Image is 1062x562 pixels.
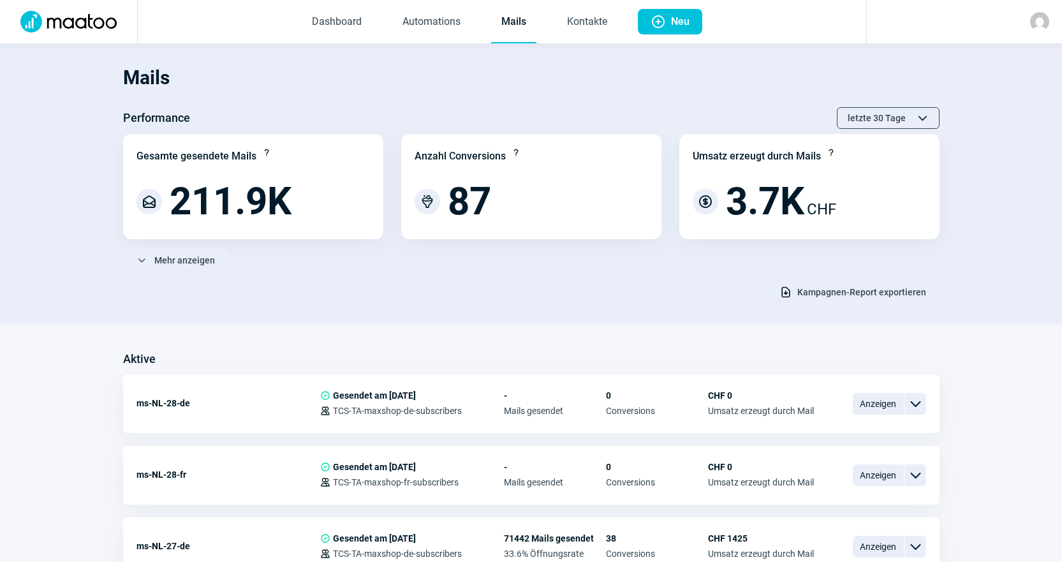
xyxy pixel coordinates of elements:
span: 38 [606,533,708,544]
span: letzte 30 Tage [848,108,906,128]
span: CHF 0 [708,462,814,472]
span: 0 [606,390,708,401]
span: 71442 Mails gesendet [504,533,606,544]
span: 0 [606,462,708,472]
a: Dashboard [302,1,372,43]
span: Anzeigen [853,464,904,486]
span: 211.9K [170,182,291,221]
span: CHF 1425 [708,533,814,544]
span: Conversions [606,549,708,559]
span: 3.7K [726,182,804,221]
span: Umsatz erzeugt durch Mail [708,549,814,559]
span: Conversions [606,477,708,487]
span: TCS-TA-maxshop-fr-subscribers [333,477,459,487]
span: Umsatz erzeugt durch Mail [708,406,814,416]
span: Kampagnen-Report exportieren [797,282,926,302]
span: Neu [671,9,690,34]
div: ms-NL-27-de [136,533,320,559]
div: ms-NL-28-fr [136,462,320,487]
span: Anzeigen [853,536,904,558]
span: Gesendet am [DATE] [333,533,416,544]
div: Anzahl Conversions [415,149,506,164]
span: Anzeigen [853,393,904,415]
a: Mails [491,1,536,43]
span: Umsatz erzeugt durch Mail [708,477,814,487]
span: - [504,390,606,401]
h3: Performance [123,108,190,128]
span: 87 [448,182,491,221]
div: Umsatz erzeugt durch Mails [693,149,821,164]
img: avatar [1030,12,1049,31]
a: Automations [392,1,471,43]
button: Neu [638,9,702,34]
h3: Aktive [123,349,156,369]
div: Gesamte gesendete Mails [136,149,256,164]
h1: Mails [123,56,940,100]
span: TCS-TA-maxshop-de-subscribers [333,406,462,416]
span: - [504,462,606,472]
span: Gesendet am [DATE] [333,390,416,401]
span: 33.6% Öffnungsrate [504,549,606,559]
div: ms-NL-28-de [136,390,320,416]
a: Kontakte [557,1,617,43]
span: Gesendet am [DATE] [333,462,416,472]
span: Mails gesendet [504,477,606,487]
span: Conversions [606,406,708,416]
button: Mehr anzeigen [123,249,228,271]
span: TCS-TA-maxshop-de-subscribers [333,549,462,559]
span: CHF 0 [708,390,814,401]
img: Logo [13,11,124,33]
button: Kampagnen-Report exportieren [766,281,940,303]
span: Mails gesendet [504,406,606,416]
span: CHF [807,198,836,221]
span: Mehr anzeigen [154,250,215,270]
